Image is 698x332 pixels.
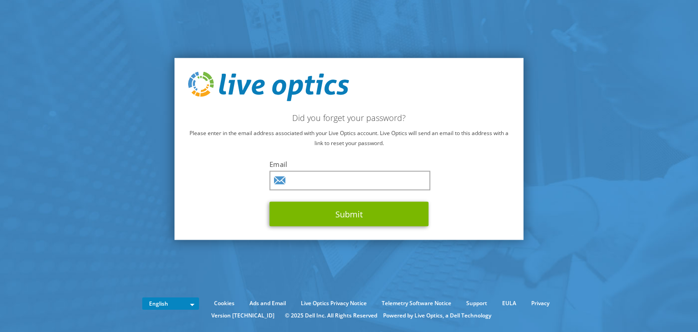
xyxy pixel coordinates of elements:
a: Telemetry Software Notice [375,298,458,308]
button: Submit [269,202,429,226]
li: Version [TECHNICAL_ID] [207,311,279,321]
a: Ads and Email [243,298,293,308]
h2: Did you forget your password? [188,113,510,123]
a: Privacy [524,298,556,308]
p: Please enter in the email address associated with your Live Optics account. Live Optics will send... [188,128,510,148]
a: Live Optics Privacy Notice [294,298,374,308]
li: © 2025 Dell Inc. All Rights Reserved [280,311,382,321]
img: live_optics_svg.svg [188,71,349,101]
a: Cookies [207,298,241,308]
li: Powered by Live Optics, a Dell Technology [383,311,491,321]
a: EULA [495,298,523,308]
a: Support [459,298,494,308]
label: Email [269,160,429,169]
